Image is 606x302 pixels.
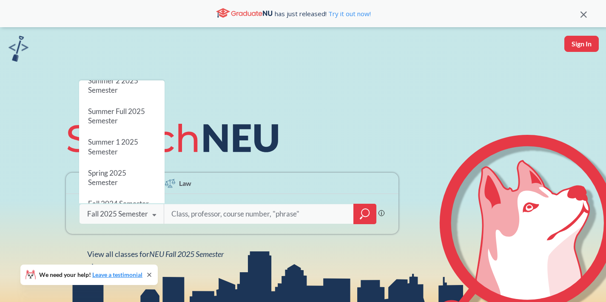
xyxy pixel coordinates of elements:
span: Spring 2025 Semester [88,168,126,187]
span: Law [179,178,191,188]
span: Fall 2024 Semester [88,199,148,208]
svg: magnifying glass [360,208,370,220]
a: sandbox logo [9,36,28,64]
button: Sign In [564,36,599,52]
span: View all classes for [87,249,224,259]
a: Leave a testimonial [92,271,142,278]
div: magnifying glass [353,204,376,224]
span: Summer 2 2025 Semester [88,76,138,94]
span: NEU Fall 2025 Semester [149,249,224,259]
span: has just released! [275,9,371,18]
div: Fall 2025 Semester [87,209,148,219]
a: Try it out now! [327,9,371,18]
img: sandbox logo [9,36,28,62]
input: Class, professor, course number, "phrase" [171,205,347,223]
span: Summer 1 2025 Semester [88,138,138,156]
span: We need your help! [39,272,142,278]
span: Summer Full 2025 Semester [88,107,145,125]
